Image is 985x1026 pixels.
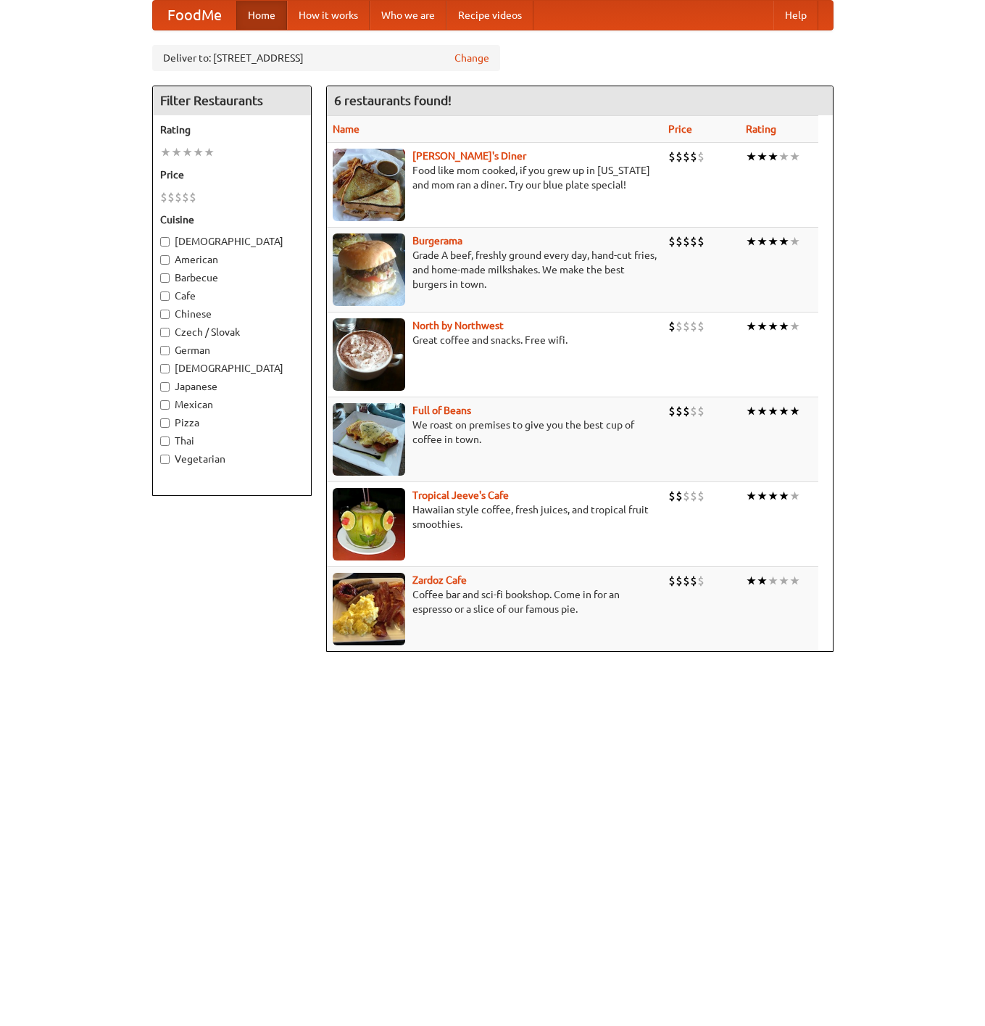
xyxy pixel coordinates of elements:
[668,318,676,334] li: $
[789,233,800,249] li: ★
[746,318,757,334] li: ★
[412,574,467,586] b: Zardoz Cafe
[189,189,196,205] li: $
[160,234,304,249] label: [DEMOGRAPHIC_DATA]
[160,418,170,428] input: Pizza
[746,149,757,165] li: ★
[668,233,676,249] li: $
[333,403,405,476] img: beans.jpg
[789,573,800,589] li: ★
[768,488,778,504] li: ★
[370,1,446,30] a: Who we are
[160,434,304,448] label: Thai
[160,397,304,412] label: Mexican
[160,273,170,283] input: Barbecue
[446,1,533,30] a: Recipe videos
[697,318,705,334] li: $
[160,325,304,339] label: Czech / Slovak
[757,488,768,504] li: ★
[778,488,789,504] li: ★
[412,489,509,501] b: Tropical Jeeve's Cafe
[333,488,405,560] img: jeeves.jpg
[160,123,304,137] h5: Rating
[160,379,304,394] label: Japanese
[683,233,690,249] li: $
[778,149,789,165] li: ★
[668,488,676,504] li: $
[789,403,800,419] li: ★
[778,573,789,589] li: ★
[668,403,676,419] li: $
[160,452,304,466] label: Vegetarian
[697,573,705,589] li: $
[175,189,182,205] li: $
[160,167,304,182] h5: Price
[160,212,304,227] h5: Cuisine
[697,149,705,165] li: $
[333,333,657,347] p: Great coffee and snacks. Free wifi.
[160,237,170,247] input: [DEMOGRAPHIC_DATA]
[757,149,768,165] li: ★
[690,318,697,334] li: $
[333,123,359,135] a: Name
[746,403,757,419] li: ★
[676,488,683,504] li: $
[160,270,304,285] label: Barbecue
[160,400,170,410] input: Mexican
[193,144,204,160] li: ★
[152,45,500,71] div: Deliver to: [STREET_ADDRESS]
[160,437,170,446] input: Thai
[746,123,776,135] a: Rating
[160,252,304,267] label: American
[768,318,778,334] li: ★
[789,318,800,334] li: ★
[697,233,705,249] li: $
[676,318,683,334] li: $
[160,310,170,319] input: Chinese
[683,488,690,504] li: $
[757,233,768,249] li: ★
[412,405,471,416] a: Full of Beans
[454,51,489,65] a: Change
[182,189,189,205] li: $
[153,1,236,30] a: FoodMe
[160,291,170,301] input: Cafe
[746,488,757,504] li: ★
[160,289,304,303] label: Cafe
[160,307,304,321] label: Chinese
[412,235,462,247] b: Burgerama
[690,403,697,419] li: $
[333,502,657,531] p: Hawaiian style coffee, fresh juices, and tropical fruit smoothies.
[676,403,683,419] li: $
[778,318,789,334] li: ★
[334,94,452,107] ng-pluralize: 6 restaurants found!
[690,233,697,249] li: $
[333,233,405,306] img: burgerama.jpg
[778,233,789,249] li: ★
[676,149,683,165] li: $
[333,418,657,447] p: We roast on premises to give you the best cup of coffee in town.
[236,1,287,30] a: Home
[676,573,683,589] li: $
[171,144,182,160] li: ★
[333,587,657,616] p: Coffee bar and sci-fi bookshop. Come in for an espresso or a slice of our famous pie.
[333,149,405,221] img: sallys.jpg
[757,403,768,419] li: ★
[768,149,778,165] li: ★
[789,488,800,504] li: ★
[668,149,676,165] li: $
[160,364,170,373] input: [DEMOGRAPHIC_DATA]
[160,382,170,392] input: Japanese
[773,1,818,30] a: Help
[333,573,405,645] img: zardoz.jpg
[690,573,697,589] li: $
[676,233,683,249] li: $
[690,488,697,504] li: $
[757,573,768,589] li: ★
[333,318,405,391] img: north.jpg
[160,455,170,464] input: Vegetarian
[768,233,778,249] li: ★
[182,144,193,160] li: ★
[668,123,692,135] a: Price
